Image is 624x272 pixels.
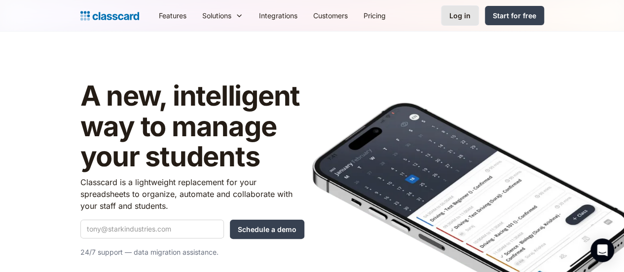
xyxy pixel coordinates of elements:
[202,10,231,21] div: Solutions
[356,4,394,27] a: Pricing
[230,220,304,239] input: Schedule a demo
[80,246,304,258] p: 24/7 support — data migration assistance.
[80,81,304,172] h1: A new, intelligent way to manage your students
[449,10,471,21] div: Log in
[305,4,356,27] a: Customers
[590,238,614,262] div: Open Intercom Messenger
[151,4,194,27] a: Features
[80,176,304,212] p: Classcard is a lightweight replacement for your spreadsheets to organize, automate and collaborat...
[251,4,305,27] a: Integrations
[80,220,224,238] input: tony@starkindustries.com
[441,5,479,26] a: Log in
[80,220,304,239] form: Quick Demo Form
[485,6,544,25] a: Start for free
[80,9,139,23] a: Logo
[493,10,536,21] div: Start for free
[194,4,251,27] div: Solutions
